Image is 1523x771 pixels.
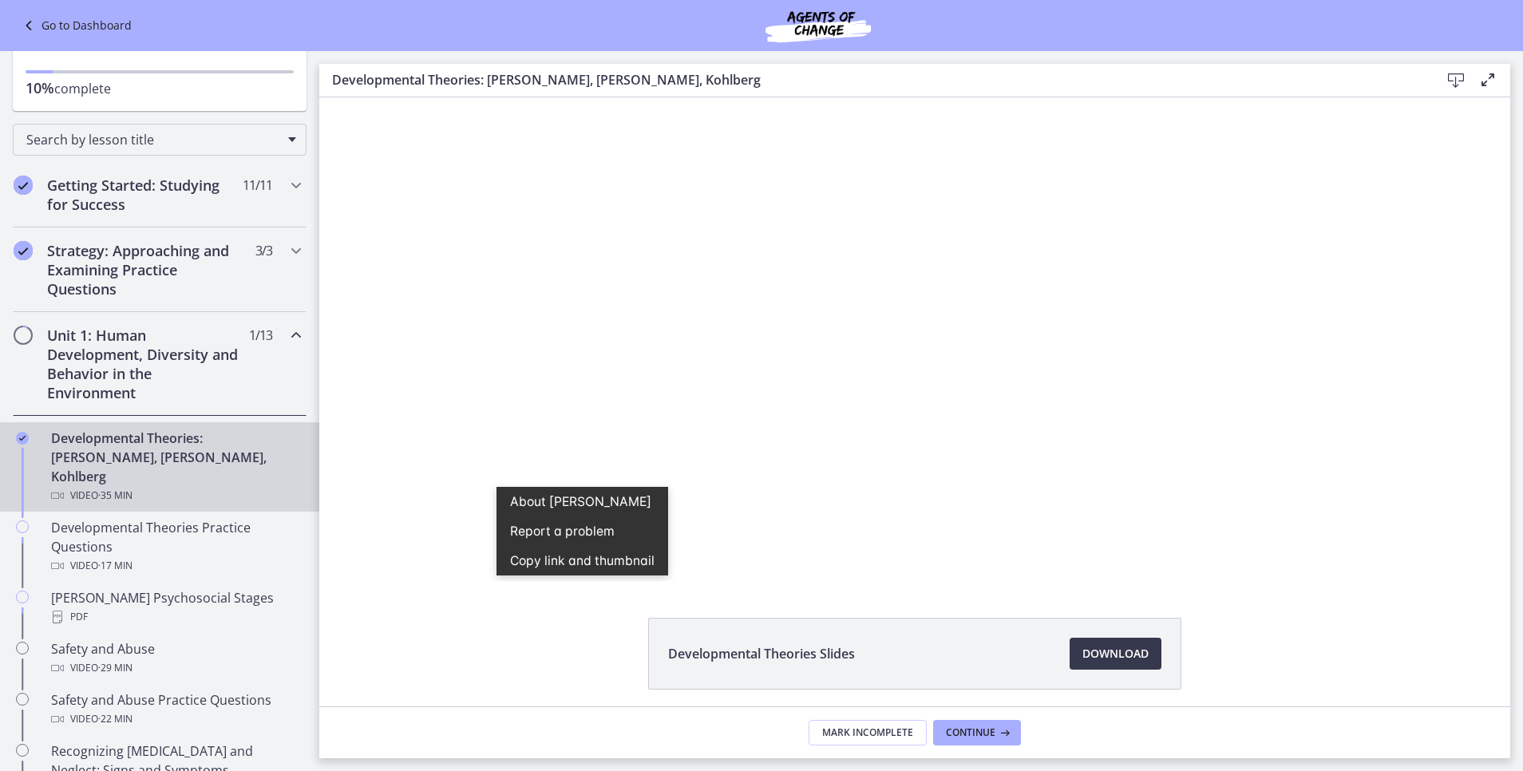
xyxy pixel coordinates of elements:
div: Video [51,486,300,505]
button: Mark Incomplete [809,720,927,745]
i: Completed [14,176,33,195]
span: · 17 min [98,556,133,575]
span: 1 / 13 [249,326,272,345]
span: Mark Incomplete [822,726,913,739]
div: Video [51,710,300,729]
div: PDF [51,607,300,627]
span: Search by lesson title [26,131,280,148]
span: · 22 min [98,710,133,729]
span: Developmental Theories Slides [668,644,855,663]
h2: Unit 1: Human Development, Diversity and Behavior in the Environment [47,326,242,402]
div: [PERSON_NAME] Psychosocial Stages [51,588,300,627]
i: Completed [14,241,33,260]
a: Download [1070,638,1161,670]
div: Video [51,658,300,678]
span: 3 / 3 [255,241,272,260]
iframe: Video Lesson [319,97,1510,581]
span: Download [1082,644,1149,663]
div: Developmental Theories: [PERSON_NAME], [PERSON_NAME], Kohlberg [51,429,300,505]
h2: Getting Started: Studying for Success [47,176,242,214]
h3: Developmental Theories: [PERSON_NAME], [PERSON_NAME], Kohlberg [332,70,1414,89]
p: complete [26,78,294,98]
div: Video [51,556,300,575]
span: 10% [26,78,54,97]
span: Continue [946,726,995,739]
span: · 29 min [98,658,133,678]
a: Go to Dashboard [19,16,132,35]
div: Safety and Abuse Practice Questions [51,690,300,729]
i: Completed [16,432,29,445]
div: Search by lesson title [13,124,307,156]
img: Agents of Change Social Work Test Prep [722,6,914,45]
h2: Strategy: Approaching and Examining Practice Questions [47,241,242,299]
span: · 35 min [98,486,133,505]
div: Safety and Abuse [51,639,300,678]
span: 11 / 11 [243,176,272,195]
button: Continue [933,720,1021,745]
div: Developmental Theories Practice Questions [51,518,300,575]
